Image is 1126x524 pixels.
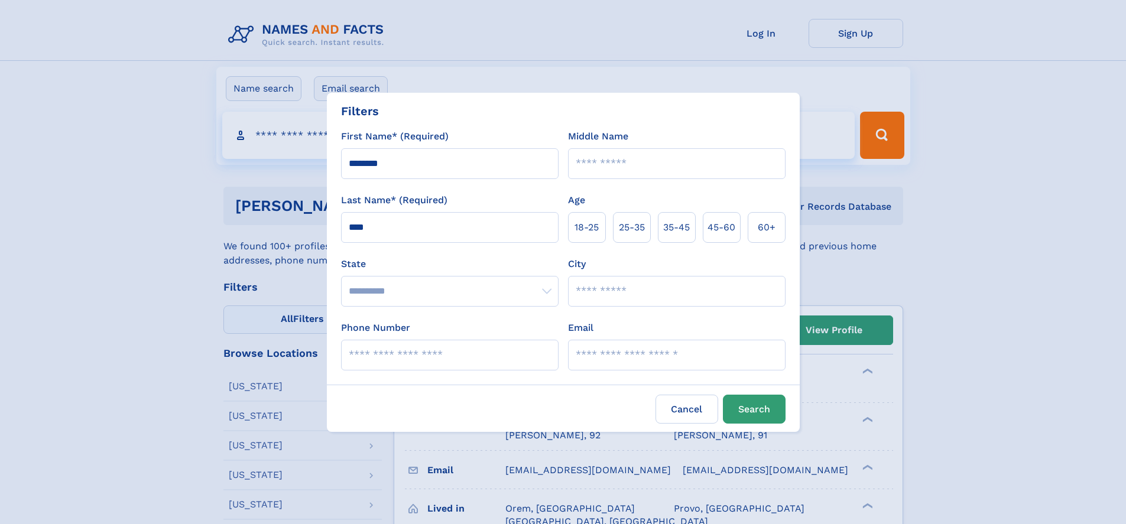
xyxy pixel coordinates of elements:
[723,395,786,424] button: Search
[341,257,559,271] label: State
[568,257,586,271] label: City
[656,395,718,424] label: Cancel
[568,129,628,144] label: Middle Name
[758,220,775,235] span: 60+
[341,321,410,335] label: Phone Number
[341,129,449,144] label: First Name* (Required)
[568,193,585,207] label: Age
[708,220,735,235] span: 45‑60
[619,220,645,235] span: 25‑35
[663,220,690,235] span: 35‑45
[341,193,447,207] label: Last Name* (Required)
[575,220,599,235] span: 18‑25
[341,102,379,120] div: Filters
[568,321,593,335] label: Email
